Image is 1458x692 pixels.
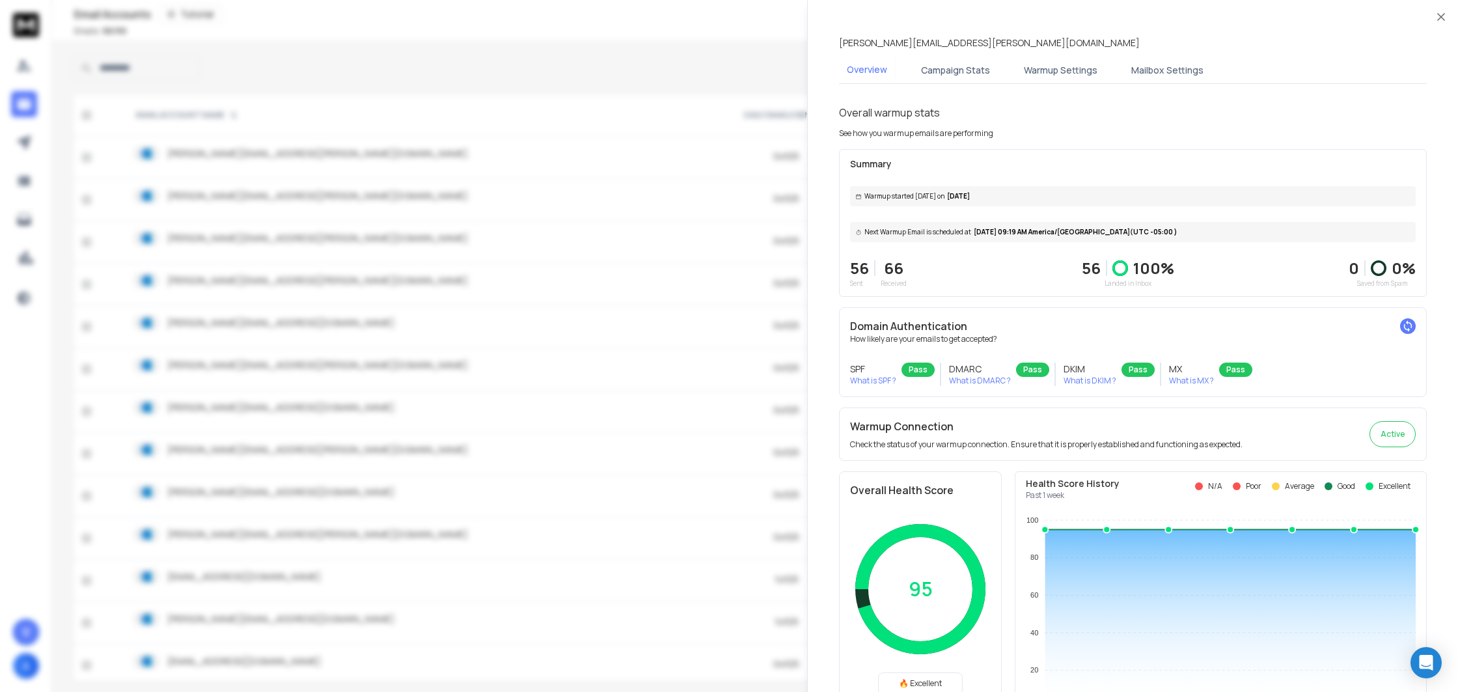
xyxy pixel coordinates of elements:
[909,577,933,601] p: 95
[850,158,1416,171] p: Summary
[1410,647,1442,678] div: Open Intercom Messenger
[850,419,1243,434] h2: Warmup Connection
[1030,553,1038,561] tspan: 80
[1369,421,1416,447] button: Active
[850,439,1243,450] p: Check the status of your warmup connection. Ensure that it is properly established and functionin...
[881,279,907,288] p: Received
[1123,56,1211,85] button: Mailbox Settings
[1246,481,1261,491] p: Poor
[839,105,940,120] h1: Overall warmup stats
[839,128,993,139] p: See how you warmup emails are performing
[850,222,1416,242] div: [DATE] 09:19 AM America/[GEOGRAPHIC_DATA] (UTC -05:00 )
[1026,516,1038,524] tspan: 100
[850,279,869,288] p: Sent
[1016,56,1105,85] button: Warmup Settings
[949,363,1011,376] h3: DMARC
[1121,363,1155,377] div: Pass
[850,363,896,376] h3: SPF
[850,258,869,279] p: 56
[864,191,944,201] span: Warmup started [DATE] on
[1026,490,1120,501] p: Past 1 week
[1169,363,1214,376] h3: MX
[1082,279,1174,288] p: Landed in Inbox
[850,482,991,498] h2: Overall Health Score
[839,55,895,85] button: Overview
[864,227,971,237] span: Next Warmup Email is scheduled at
[850,334,1416,344] p: How likely are your emails to get accepted?
[1133,258,1174,279] p: 100 %
[1030,591,1038,599] tspan: 60
[1030,629,1038,637] tspan: 40
[850,318,1416,334] h2: Domain Authentication
[1026,477,1120,490] p: Health Score History
[1219,363,1252,377] div: Pass
[1016,363,1049,377] div: Pass
[1349,279,1416,288] p: Saved from Spam
[1208,481,1222,491] p: N/A
[1082,258,1101,279] p: 56
[949,376,1011,386] p: What is DMARC ?
[850,376,896,386] p: What is SPF ?
[1285,481,1314,491] p: Average
[1064,376,1116,386] p: What is DKIM ?
[1349,257,1359,279] strong: 0
[1392,258,1416,279] p: 0 %
[913,56,998,85] button: Campaign Stats
[1064,363,1116,376] h3: DKIM
[1030,666,1038,674] tspan: 20
[1169,376,1214,386] p: What is MX ?
[1379,481,1410,491] p: Excellent
[839,36,1140,49] p: [PERSON_NAME][EMAIL_ADDRESS][PERSON_NAME][DOMAIN_NAME]
[1338,481,1355,491] p: Good
[850,186,1416,206] div: [DATE]
[881,258,907,279] p: 66
[901,363,935,377] div: Pass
